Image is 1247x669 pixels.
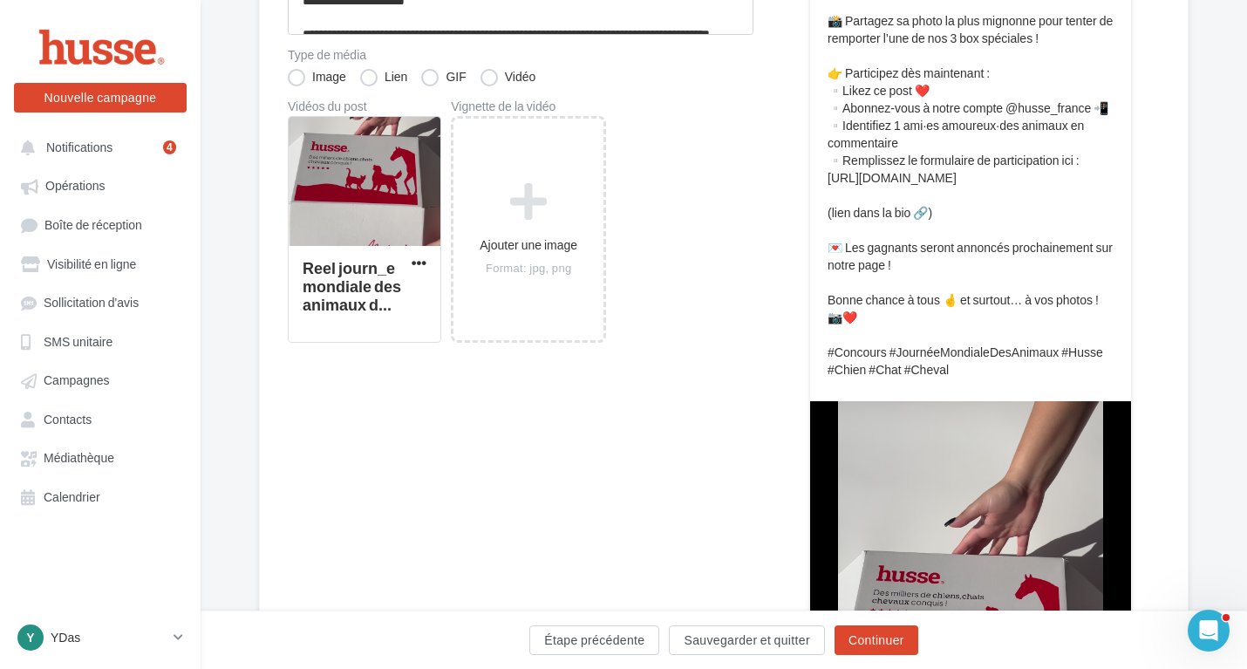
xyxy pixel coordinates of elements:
[44,373,110,388] span: Campagnes
[10,325,190,357] a: SMS unitaire
[10,286,190,317] a: Sollicitation d'avis
[421,69,466,86] label: GIF
[669,625,824,655] button: Sauvegarder et quitter
[529,625,659,655] button: Étape précédente
[163,140,176,154] div: 4
[14,83,187,113] button: Nouvelle campagne
[480,69,536,86] label: Vidéo
[14,621,187,654] a: Y YDas
[44,296,139,311] span: Sollicitation d'avis
[835,625,918,655] button: Continuer
[10,403,190,434] a: Contacts
[26,629,34,646] span: Y
[10,441,190,473] a: Médiathèque
[44,451,114,466] span: Médiathèque
[44,334,112,349] span: SMS unitaire
[46,140,112,154] span: Notifications
[288,49,753,61] label: Type de média
[47,256,136,271] span: Visibilité en ligne
[288,69,346,86] label: Image
[45,179,105,194] span: Opérations
[1188,610,1230,652] iframe: Intercom live chat
[10,481,190,512] a: Calendrier
[303,258,401,314] div: Reel journ_e mondiale des animaux d...
[44,489,100,504] span: Calendrier
[51,629,167,646] p: YDas
[10,364,190,395] a: Campagnes
[10,131,183,162] button: Notifications 4
[10,208,190,241] a: Boîte de réception
[451,100,606,113] div: Vignette de la vidéo
[288,100,441,113] div: Vidéos du post
[44,217,142,232] span: Boîte de réception
[10,169,190,201] a: Opérations
[360,69,407,86] label: Lien
[44,412,92,427] span: Contacts
[10,248,190,279] a: Visibilité en ligne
